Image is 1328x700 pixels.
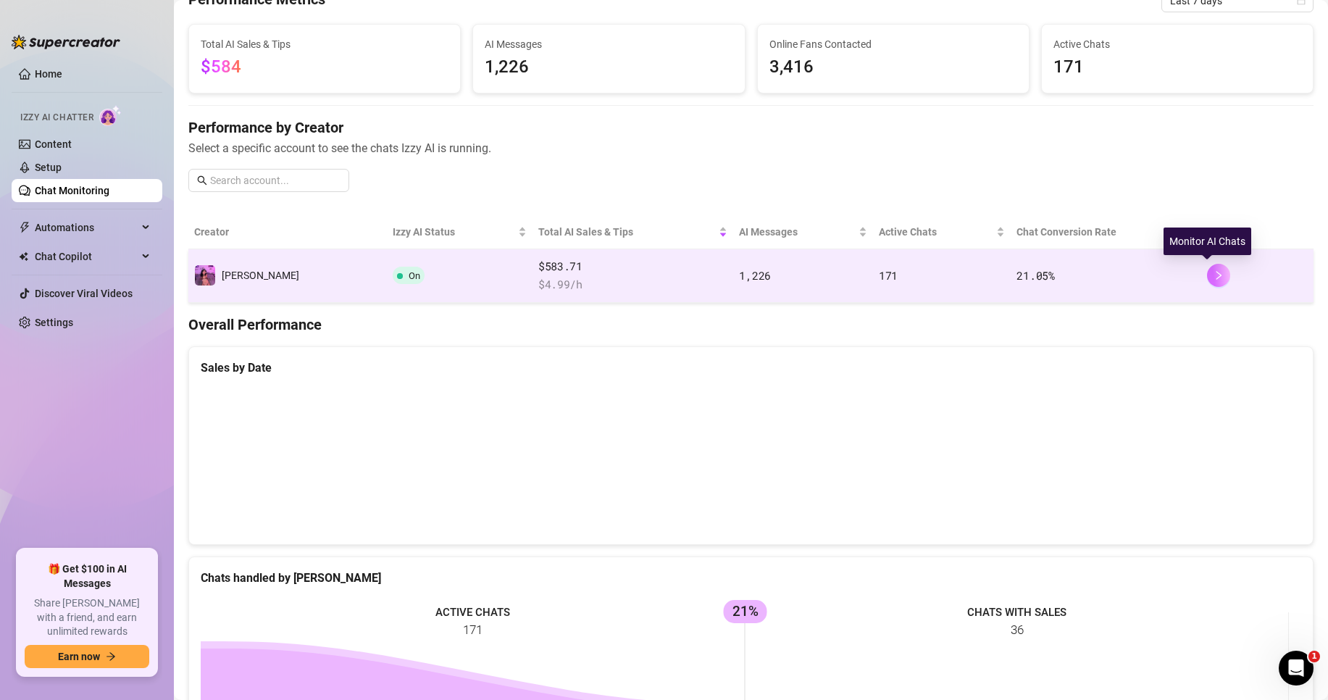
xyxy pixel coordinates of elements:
[873,215,1011,249] th: Active Chats
[879,268,898,283] span: 171
[99,105,122,126] img: AI Chatter
[12,35,120,49] img: logo-BBDzfeDw.svg
[35,138,72,150] a: Content
[188,117,1314,138] h4: Performance by Creator
[35,162,62,173] a: Setup
[739,268,771,283] span: 1,226
[1053,36,1301,52] span: Active Chats
[1207,264,1230,287] button: right
[1053,54,1301,81] span: 171
[20,111,93,125] span: Izzy AI Chatter
[106,651,116,662] span: arrow-right
[210,172,341,188] input: Search account...
[538,276,727,293] span: $ 4.99 /h
[35,185,109,196] a: Chat Monitoring
[739,224,855,240] span: AI Messages
[1016,268,1054,283] span: 21.05 %
[1214,270,1224,280] span: right
[201,359,1301,377] div: Sales by Date
[485,54,732,81] span: 1,226
[769,36,1017,52] span: Online Fans Contacted
[35,245,138,268] span: Chat Copilot
[538,258,727,275] span: $583.71
[35,288,133,299] a: Discover Viral Videos
[485,36,732,52] span: AI Messages
[201,569,1301,587] div: Chats handled by [PERSON_NAME]
[197,175,207,186] span: search
[1164,228,1251,255] div: Monitor AI Chats
[188,215,387,249] th: Creator
[733,215,872,249] th: AI Messages
[538,224,716,240] span: Total AI Sales & Tips
[201,57,241,77] span: $584
[533,215,733,249] th: Total AI Sales & Tips
[409,270,420,281] span: On
[19,222,30,233] span: thunderbolt
[201,36,448,52] span: Total AI Sales & Tips
[35,216,138,239] span: Automations
[393,224,515,240] span: Izzy AI Status
[58,651,100,662] span: Earn now
[25,645,149,668] button: Earn nowarrow-right
[1308,651,1320,662] span: 1
[25,596,149,639] span: Share [PERSON_NAME] with a friend, and earn unlimited rewards
[387,215,533,249] th: Izzy AI Status
[35,317,73,328] a: Settings
[879,224,994,240] span: Active Chats
[19,251,28,262] img: Chat Copilot
[35,68,62,80] a: Home
[222,270,299,281] span: [PERSON_NAME]
[188,139,1314,157] span: Select a specific account to see the chats Izzy AI is running.
[25,562,149,591] span: 🎁 Get $100 in AI Messages
[769,54,1017,81] span: 3,416
[188,314,1314,335] h4: Overall Performance
[1279,651,1314,686] iframe: Intercom live chat
[195,265,215,286] img: Luna
[1011,215,1200,249] th: Chat Conversion Rate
